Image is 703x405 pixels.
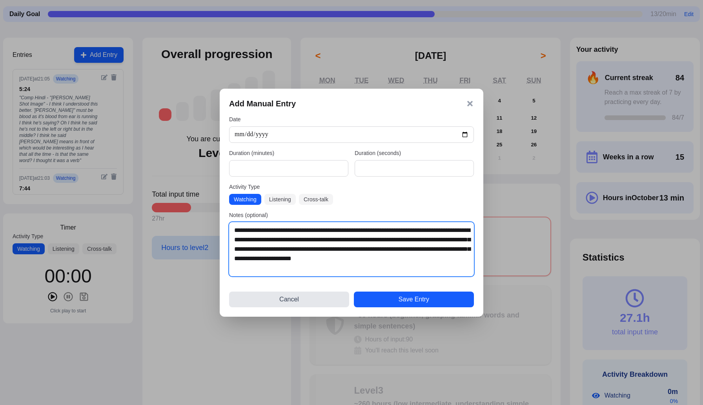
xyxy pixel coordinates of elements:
[299,194,333,205] button: Cross-talk
[354,292,474,307] button: Save Entry
[229,183,474,191] label: Activity Type
[229,115,474,123] label: Date
[355,149,474,157] label: Duration (seconds)
[229,292,349,307] button: Cancel
[229,194,261,205] button: Watching
[229,149,348,157] label: Duration (minutes)
[229,211,474,219] label: Notes (optional)
[264,194,296,205] button: Listening
[229,98,296,109] h3: Add Manual Entry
